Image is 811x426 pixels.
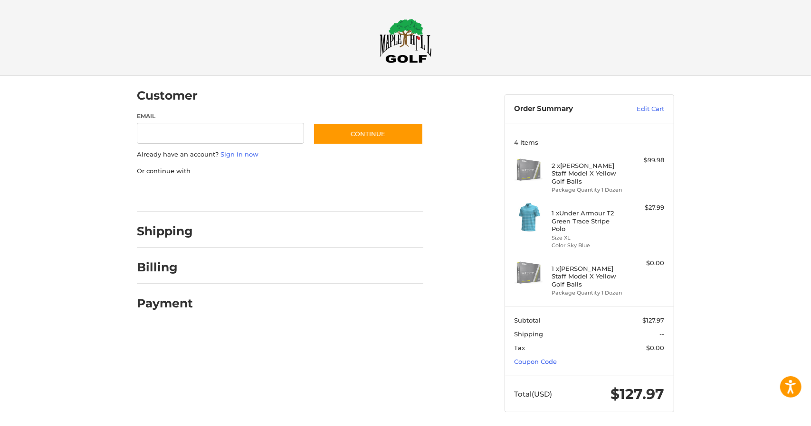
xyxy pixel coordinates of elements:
[647,344,665,352] span: $0.00
[552,234,625,242] li: Size XL
[627,203,665,213] div: $27.99
[515,139,665,146] h3: 4 Items
[515,330,544,338] span: Shipping
[295,185,366,202] iframe: PayPal-venmo
[137,167,423,176] p: Or continue with
[137,224,193,239] h2: Shipping
[552,241,625,250] li: Color Sky Blue
[515,316,541,324] span: Subtotal
[552,265,625,288] h4: 1 x [PERSON_NAME] Staff Model X Yellow Golf Balls
[220,150,258,158] a: Sign in now
[515,344,525,352] span: Tax
[552,186,625,194] li: Package Quantity 1 Dozen
[552,162,625,185] h4: 2 x [PERSON_NAME] Staff Model X Yellow Golf Balls
[214,185,286,202] iframe: PayPal-paylater
[627,259,665,268] div: $0.00
[660,330,665,338] span: --
[137,260,192,275] h2: Billing
[643,316,665,324] span: $127.97
[627,156,665,165] div: $99.98
[137,150,423,159] p: Already have an account?
[137,112,304,120] label: Email
[380,19,432,63] img: Maple Hill Golf
[137,88,198,103] h2: Customer
[611,385,665,403] span: $127.97
[134,185,205,202] iframe: PayPal-paypal
[313,123,423,145] button: Continue
[515,358,557,365] a: Coupon Code
[552,289,625,297] li: Package Quantity 1 Dozen
[137,296,193,311] h2: Payment
[552,209,625,232] h4: 1 x Under Armour T2 Green Trace Stripe Polo
[515,389,553,398] span: Total (USD)
[617,104,665,114] a: Edit Cart
[515,104,617,114] h3: Order Summary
